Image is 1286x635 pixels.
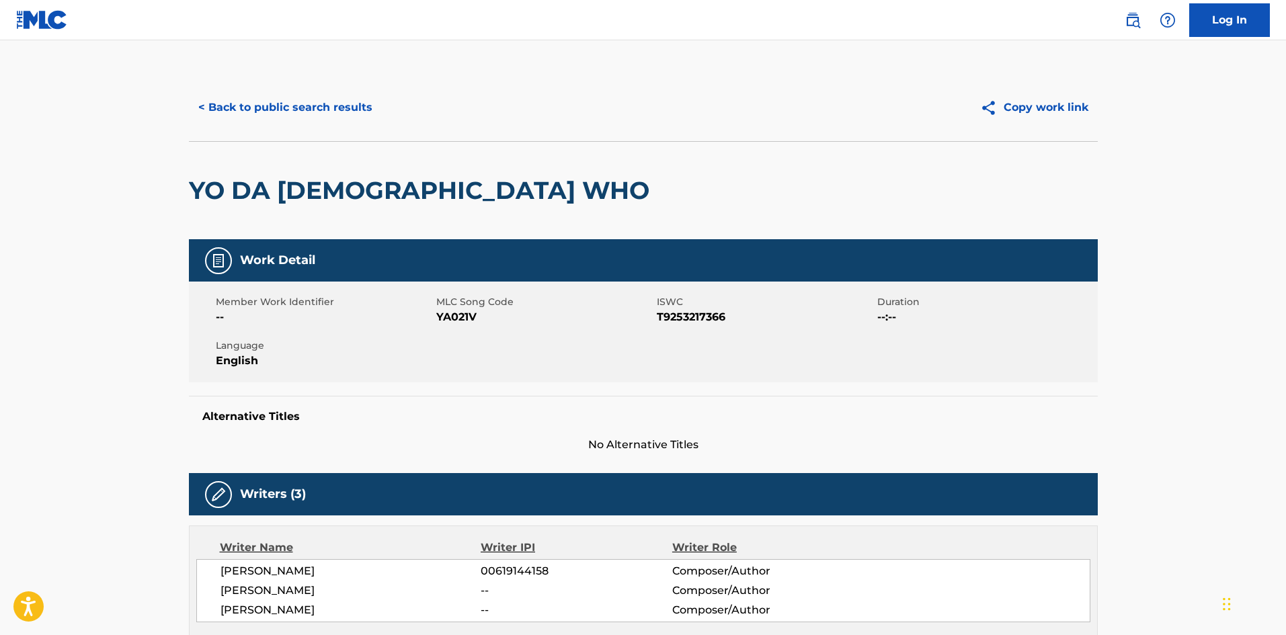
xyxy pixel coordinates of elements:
[220,563,481,579] span: [PERSON_NAME]
[210,253,227,269] img: Work Detail
[216,295,433,309] span: Member Work Identifier
[189,91,382,124] button: < Back to public search results
[980,99,1004,116] img: Copy work link
[481,563,672,579] span: 00619144158
[220,540,481,556] div: Writer Name
[436,309,653,325] span: YA021V
[1223,584,1231,624] div: Drag
[16,10,68,30] img: MLC Logo
[877,309,1094,325] span: --:--
[672,563,846,579] span: Composer/Author
[1154,7,1181,34] div: Help
[220,583,481,599] span: [PERSON_NAME]
[657,309,874,325] span: T9253217366
[877,295,1094,309] span: Duration
[189,175,656,206] h2: YO DA [DEMOGRAPHIC_DATA] WHO
[481,540,672,556] div: Writer IPI
[672,540,846,556] div: Writer Role
[240,253,315,268] h5: Work Detail
[210,486,227,503] img: Writers
[189,437,1098,453] span: No Alternative Titles
[220,602,481,618] span: [PERSON_NAME]
[216,339,433,353] span: Language
[1125,12,1141,28] img: search
[657,295,874,309] span: ISWC
[1160,12,1176,28] img: help
[672,583,846,599] span: Composer/Author
[1219,570,1286,635] iframe: Chat Widget
[481,602,672,618] span: --
[1189,3,1270,37] a: Log In
[216,353,433,369] span: English
[202,410,1084,423] h5: Alternative Titles
[240,486,306,502] h5: Writers (3)
[971,91,1098,124] button: Copy work link
[436,295,653,309] span: MLC Song Code
[672,602,846,618] span: Composer/Author
[216,309,433,325] span: --
[1119,7,1146,34] a: Public Search
[481,583,672,599] span: --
